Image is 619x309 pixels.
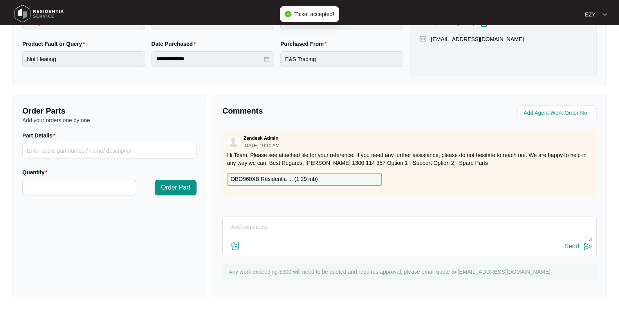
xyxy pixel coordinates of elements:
label: Quantity [22,168,51,176]
p: EZY [585,11,596,18]
img: map-pin [419,35,426,42]
span: Ticket accepted! [294,11,334,17]
img: dropdown arrow [603,13,607,16]
label: Date Purchased [152,40,199,48]
p: [DATE] 10:10 AM [244,143,280,148]
p: Hi Team, Please see attached file for your reference. If you need any further assistance, please ... [227,151,592,167]
span: Order Part [161,183,190,192]
p: Zendesk Admin [244,135,278,141]
input: Part Details [22,143,197,159]
p: [EMAIL_ADDRESS][DOMAIN_NAME] [431,35,524,43]
img: residentia service logo [12,2,67,25]
input: Date Purchased [156,55,263,63]
img: file-attachment-doc.svg [231,241,240,251]
p: Order Parts [22,105,197,116]
span: check-circle [285,11,291,17]
input: Add Agent Work Order No. [523,108,592,118]
p: Comments [222,105,404,116]
label: Purchased From [280,40,330,48]
p: Any work exceeding $300 will need to be quoted and requires approval, please email quote to [EMAI... [229,268,593,276]
img: user.svg [227,136,239,147]
label: Product Fault or Query [22,40,88,48]
p: Add your orders one by one [22,116,197,124]
p: OBO960XB Residentia ... ( 1.29 mb ) [231,175,318,184]
img: send-icon.svg [583,242,592,251]
button: Order Part [155,180,197,195]
input: Product Fault or Query [22,51,145,67]
input: Quantity [23,180,136,195]
button: Send [565,241,592,252]
input: Purchased From [280,51,403,67]
label: Part Details [22,132,59,139]
div: Send [565,243,579,250]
